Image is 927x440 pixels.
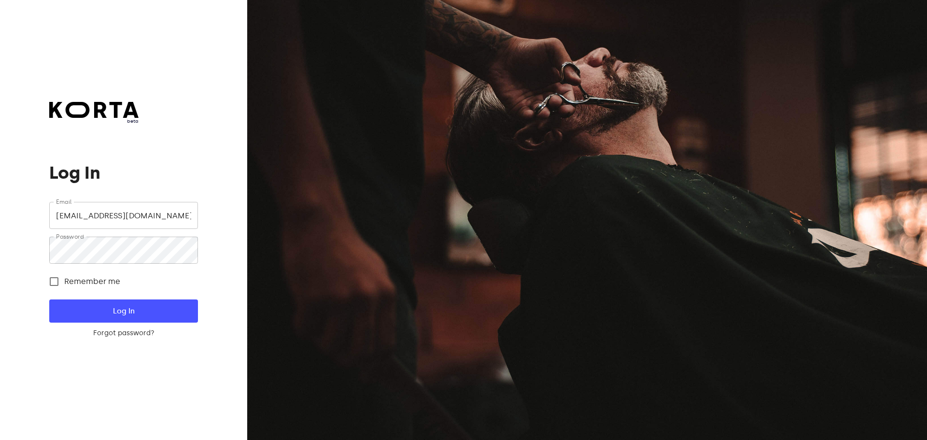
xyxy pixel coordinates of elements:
[49,102,139,125] a: beta
[49,163,197,183] h1: Log In
[49,299,197,323] button: Log In
[65,305,182,317] span: Log In
[49,102,139,118] img: Korta
[64,276,120,287] span: Remember me
[49,118,139,125] span: beta
[49,328,197,338] a: Forgot password?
